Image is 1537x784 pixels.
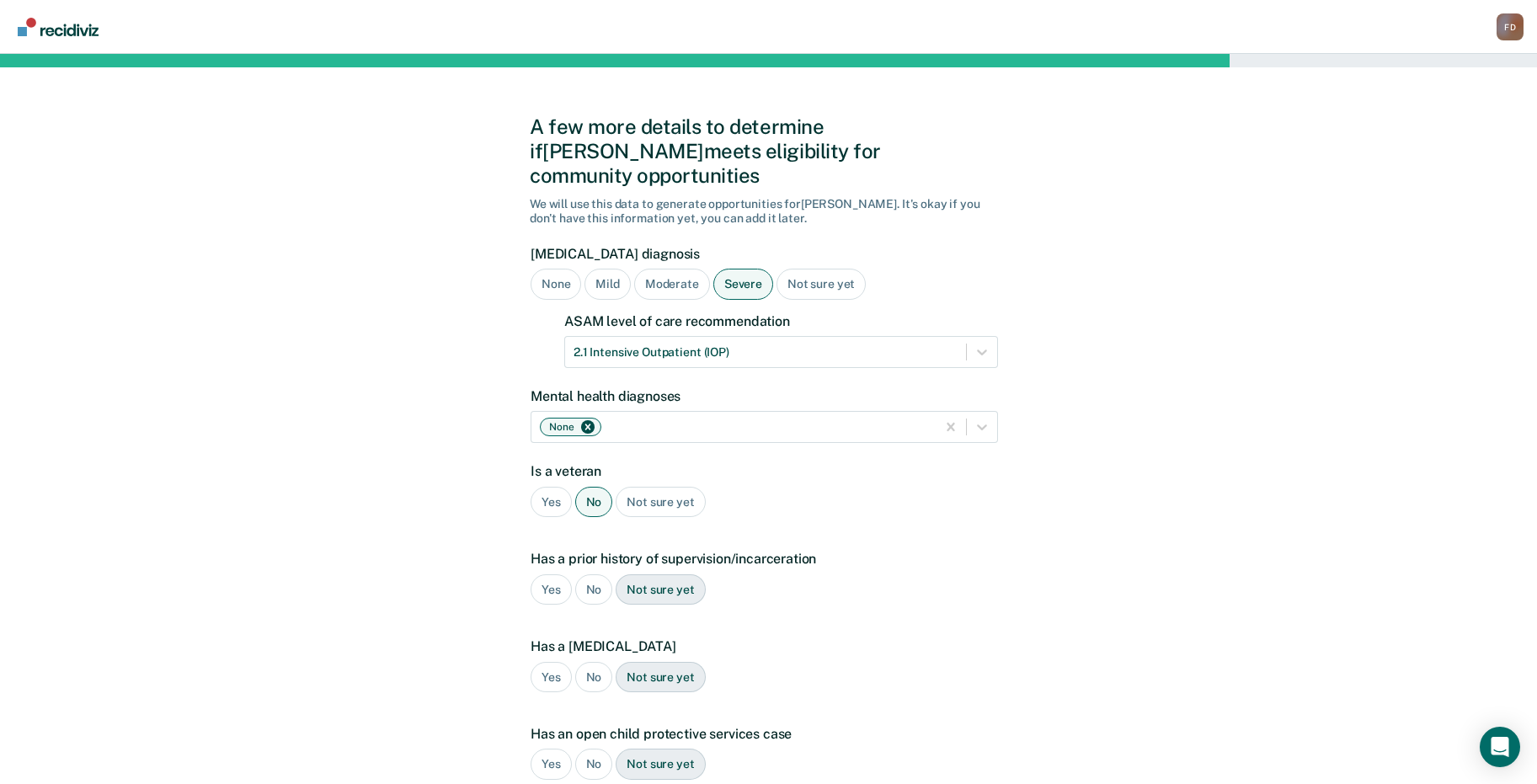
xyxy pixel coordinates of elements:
[575,574,613,605] div: No
[531,662,572,693] div: Yes
[616,487,705,518] div: Not sure yet
[1497,13,1524,40] button: Profile dropdown button
[575,749,613,780] div: No
[544,419,576,435] div: None
[575,662,613,693] div: No
[531,463,998,479] label: Is a veteran
[531,551,998,567] label: Has a prior history of supervision/incarceration
[531,269,581,300] div: None
[634,269,710,300] div: Moderate
[1497,13,1524,40] div: F D
[531,726,998,742] label: Has an open child protective services case
[579,421,597,433] div: Remove None
[713,269,773,300] div: Severe
[531,749,572,780] div: Yes
[564,313,998,329] label: ASAM level of care recommendation
[575,487,613,518] div: No
[616,662,705,693] div: Not sure yet
[530,115,1007,187] div: A few more details to determine if [PERSON_NAME] meets eligibility for community opportunities
[584,269,630,300] div: Mild
[531,487,572,518] div: Yes
[616,749,705,780] div: Not sure yet
[18,18,99,36] img: Recidiviz
[777,269,866,300] div: Not sure yet
[530,197,1007,226] div: We will use this data to generate opportunities for [PERSON_NAME] . It's okay if you don't have t...
[1480,727,1520,767] div: Open Intercom Messenger
[531,574,572,605] div: Yes
[616,574,705,605] div: Not sure yet
[531,246,998,262] label: [MEDICAL_DATA] diagnosis
[531,388,998,404] label: Mental health diagnoses
[531,638,998,654] label: Has a [MEDICAL_DATA]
